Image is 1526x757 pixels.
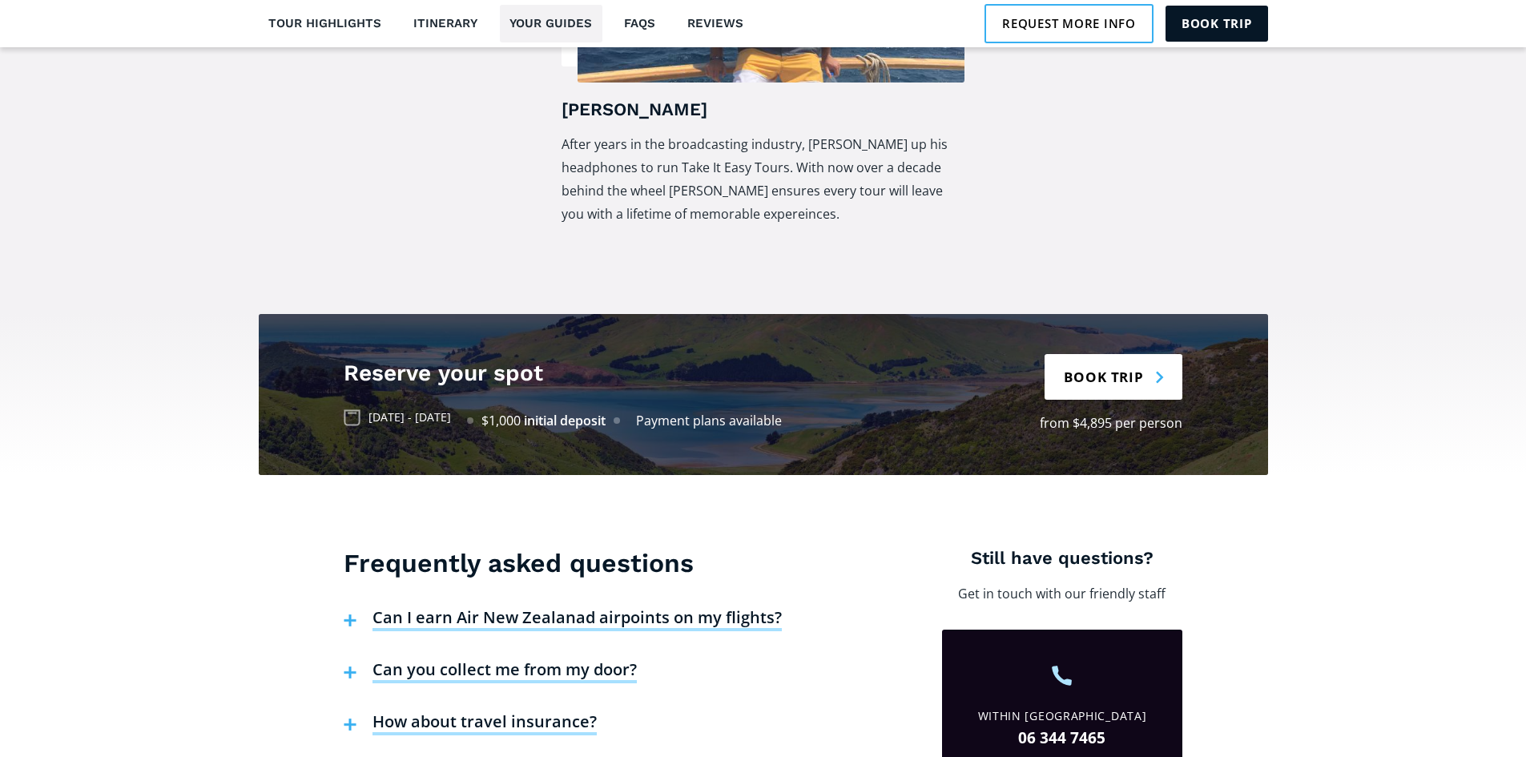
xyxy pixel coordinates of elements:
[954,706,1170,727] div: Within [GEOGRAPHIC_DATA]
[372,607,782,631] h4: Can I earn Air New Zealanad airpoints on my flights?
[1073,412,1112,435] div: $4,895
[404,5,488,42] a: Itinerary
[1040,412,1069,435] div: from
[336,595,790,647] button: Can I earn Air New Zealanad airpoints on my flights?
[942,582,1182,606] p: Get in touch with our friendly staff
[678,5,754,42] a: Reviews
[259,5,392,42] a: Tour highlights
[562,99,965,122] h4: [PERSON_NAME]
[372,659,637,683] h4: Can you collect me from my door?
[614,5,666,42] a: FAQs
[1166,6,1268,41] a: Book trip
[524,412,606,430] div: initial deposit
[344,547,840,579] h3: Frequently asked questions
[562,133,965,226] p: After years in the broadcasting industry, [PERSON_NAME] up his headphones to run Take It Easy Tou...
[942,547,1182,570] h4: Still have questions?
[344,357,1004,389] h4: Reserve your spot
[336,647,645,699] button: Can you collect me from my door?
[372,711,597,735] h4: How about travel insurance?
[500,5,602,42] a: Your guides
[1115,412,1182,435] div: per person
[368,411,451,425] div: [DATE] - [DATE]
[954,727,1170,749] a: 06 344 7465
[1045,354,1182,400] a: Book trip
[984,4,1154,42] a: Request more info
[636,409,782,433] div: Payment plans available
[336,699,605,751] button: How about travel insurance?
[481,412,521,430] div: $1,000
